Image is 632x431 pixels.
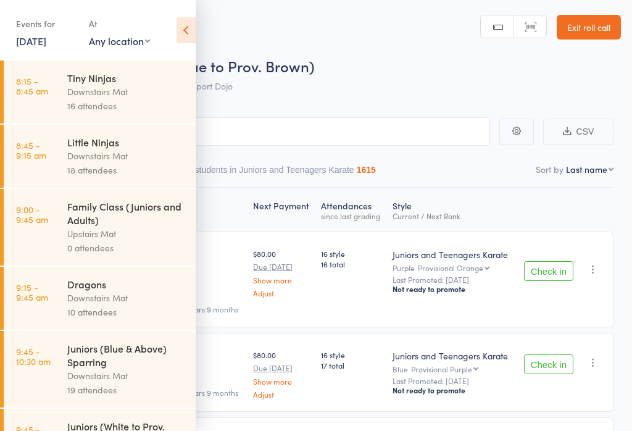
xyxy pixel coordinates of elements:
a: Exit roll call [557,15,621,40]
div: Any location [89,34,150,48]
div: At [89,14,150,34]
a: 8:15 -8:45 amTiny NinjasDownstairs Mat16 attendees [4,61,196,123]
div: Not ready to promote [393,284,512,294]
div: Tiny Ninjas [67,71,185,85]
div: 18 attendees [67,163,185,177]
label: Sort by [536,163,563,175]
small: Due [DATE] [253,364,311,372]
time: 8:45 - 9:15 am [16,140,46,160]
div: 0 attendees [67,241,185,255]
a: Show more [253,276,311,284]
span: 16 style [321,248,382,259]
div: Little Ninjas [67,135,185,149]
span: 16 style [321,349,382,360]
span: 16 total [321,259,382,269]
div: Blue [393,365,512,373]
button: Check in [524,261,573,281]
time: 9:45 - 10:30 am [16,346,51,366]
a: 9:00 -9:45 amFamily Class (Juniors and Adults)Upstairs Mat0 attendees [4,189,196,266]
div: Not ready to promote [393,385,512,395]
span: 17 total [321,360,382,370]
div: Style [388,193,517,226]
span: Juniors (Blue to Prov. Brown) [122,56,314,76]
div: Family Class (Juniors and Adults) [67,199,185,227]
input: Search by name [19,117,490,146]
div: since last grading [321,212,382,220]
small: Last Promoted: [DATE] [393,275,512,284]
div: $80.00 [253,349,311,398]
div: Juniors and Teenagers Karate [393,248,512,261]
div: Downstairs Mat [67,149,185,163]
small: Due [DATE] [253,262,311,271]
button: Other students in Juniors and Teenagers Karate1615 [171,159,376,187]
div: Next Payment [248,193,316,226]
a: 9:15 -9:45 amDragonsDownstairs Mat10 attendees [4,267,196,330]
div: Downstairs Mat [67,369,185,383]
time: 9:15 - 9:45 am [16,282,48,302]
div: Dragons [67,277,185,291]
div: Downstairs Mat [67,85,185,99]
div: Purple [393,264,512,272]
div: Juniors (Blue & Above) Sparring [67,341,185,369]
a: Adjust [253,289,311,297]
div: 1615 [357,165,376,175]
a: 9:45 -10:30 amJuniors (Blue & Above) SparringDownstairs Mat19 attendees [4,331,196,408]
span: Newport Dojo [178,80,233,92]
div: Upstairs Mat [67,227,185,241]
button: CSV [543,119,613,145]
a: [DATE] [16,34,46,48]
button: Check in [524,354,573,374]
div: Last name [566,163,607,175]
div: Juniors and Teenagers Karate [393,349,512,362]
div: $80.00 [253,248,311,297]
time: 8:15 - 8:45 am [16,76,48,96]
a: Adjust [253,390,311,398]
a: 8:45 -9:15 amLittle NinjasDownstairs Mat18 attendees [4,125,196,188]
div: 16 attendees [67,99,185,113]
a: Show more [253,377,311,385]
div: Current / Next Rank [393,212,512,220]
time: 9:00 - 9:45 am [16,204,48,224]
small: Last Promoted: [DATE] [393,377,512,385]
div: Events for [16,14,77,34]
div: Downstairs Mat [67,291,185,305]
div: Provisional Orange [418,264,483,272]
div: Atten­dances [316,193,387,226]
div: 10 attendees [67,305,185,319]
div: Provisional Purple [411,365,472,373]
div: 19 attendees [67,383,185,397]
